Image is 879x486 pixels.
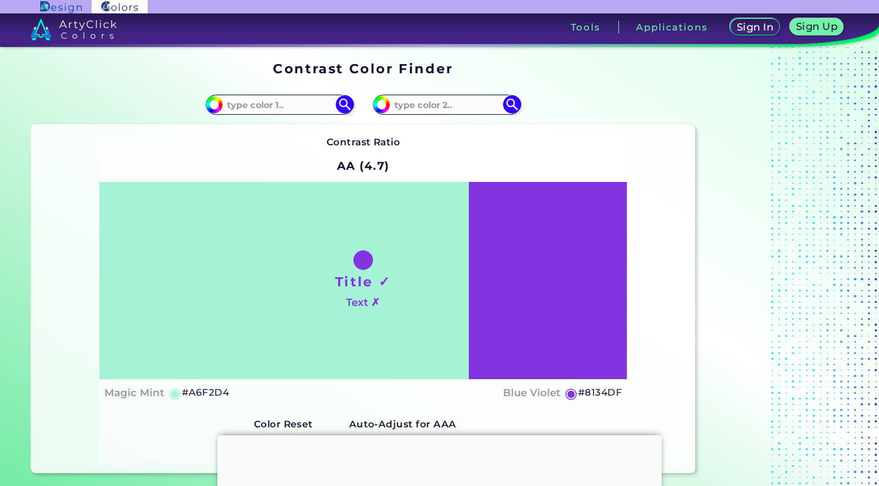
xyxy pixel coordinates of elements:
h4: Text ✗ [346,294,380,311]
h4: Magic Mint [104,384,164,402]
h3: Tools [571,23,601,32]
h5: ◉ [565,386,578,401]
h5: #8134DF [578,385,622,401]
h5: ◉ [168,386,182,401]
h5: Sign Up [797,22,836,32]
strong: Auto-Adjust for AAA [349,418,457,430]
h5: Sign In [738,23,773,32]
h2: AA (4.7) [331,153,396,180]
h3: Applications [636,23,707,32]
a: Sign Up [791,19,842,35]
a: Sign In [732,19,779,35]
h5: #A6F2D4 [182,385,229,401]
img: ArtyClick Design logo [40,1,81,13]
h4: Blue Violet [503,384,560,402]
h1: Title ✓ [335,272,391,291]
input: type color 1.. [223,96,336,113]
img: icon search [336,95,354,114]
img: logo_artyclick_colors_white.svg [31,18,117,40]
input: type color 2.. [390,96,504,113]
img: icon search [503,95,521,114]
h1: Contrast Color Finder [273,59,453,78]
strong: Color Reset [254,418,313,430]
strong: Contrast Ratio [327,136,400,148]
